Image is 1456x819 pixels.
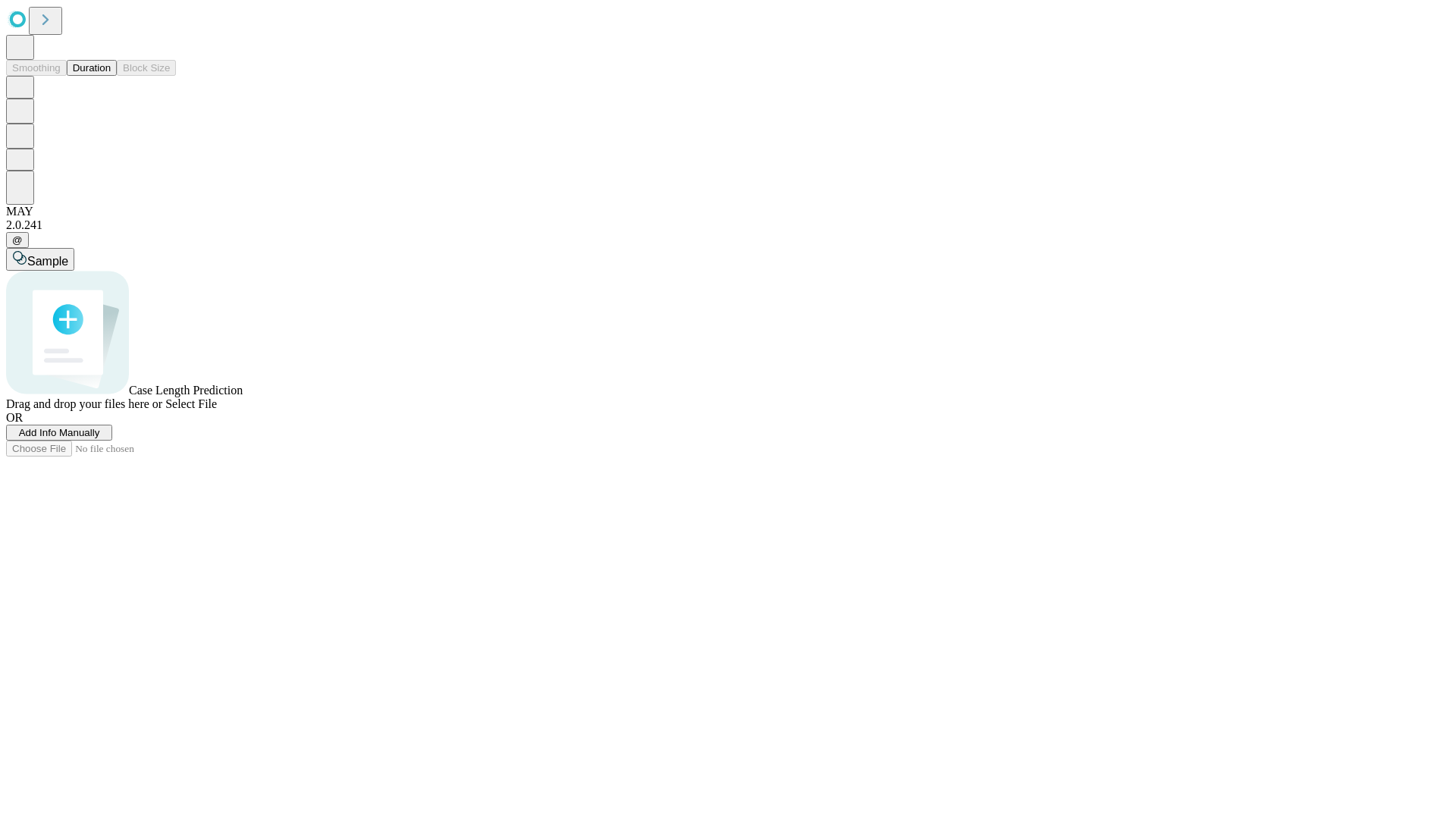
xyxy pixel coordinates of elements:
[6,411,23,424] span: OR
[6,60,67,76] button: Smoothing
[6,425,112,441] button: Add Info Manually
[19,427,100,438] span: Add Info Manually
[6,248,74,271] button: Sample
[165,397,217,410] span: Select File
[6,397,162,410] span: Drag and drop your files here or
[6,232,29,248] button: @
[117,60,176,76] button: Block Size
[27,255,68,268] span: Sample
[67,60,117,76] button: Duration
[6,218,1450,232] div: 2.0.241
[6,205,1450,218] div: MAY
[12,234,23,246] span: @
[129,384,243,397] span: Case Length Prediction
